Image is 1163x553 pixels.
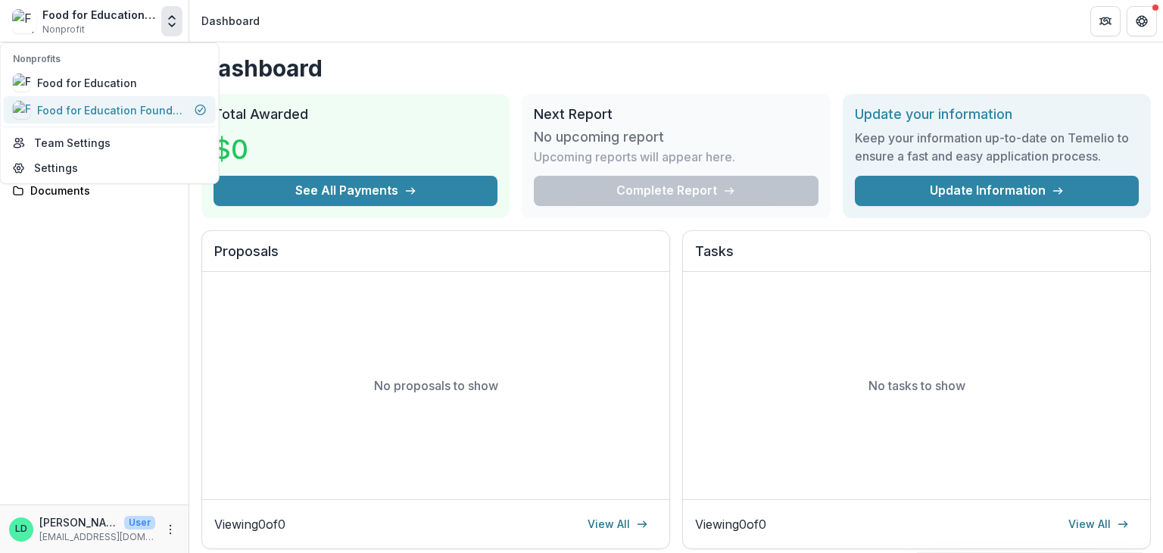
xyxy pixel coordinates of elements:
img: Food for Education Foundation [12,9,36,33]
button: Open entity switcher [161,6,182,36]
a: View All [578,512,657,536]
a: View All [1059,512,1138,536]
span: Nonprofit [42,23,85,36]
h2: Tasks [695,243,1138,272]
h3: No upcoming report [534,129,664,145]
p: Viewing 0 of 0 [695,515,766,533]
p: Viewing 0 of 0 [214,515,285,533]
div: Dashboard [201,13,260,29]
p: [PERSON_NAME] [39,514,118,530]
button: See All Payments [214,176,497,206]
h2: Total Awarded [214,106,497,123]
p: No proposals to show [374,376,498,395]
div: Documents [30,183,170,198]
p: Upcoming reports will appear here. [534,148,735,166]
button: Get Help [1127,6,1157,36]
h2: Next Report [534,106,818,123]
h1: Dashboard [201,55,1151,82]
div: Food for Education Foundation [42,7,155,23]
p: User [124,516,155,530]
div: Liviya David [15,524,27,534]
button: Partners [1090,6,1121,36]
nav: breadcrumb [195,10,266,32]
a: Update Information [855,176,1139,206]
h3: $0 [214,129,327,170]
h3: Keep your information up-to-date on Temelio to ensure a fast and easy application process. [855,129,1139,165]
h2: Proposals [214,243,657,272]
p: [EMAIL_ADDRESS][DOMAIN_NAME] [39,530,155,544]
h2: Update your information [855,106,1139,123]
p: No tasks to show [868,376,965,395]
button: More [161,520,179,539]
a: Documents [6,178,182,203]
